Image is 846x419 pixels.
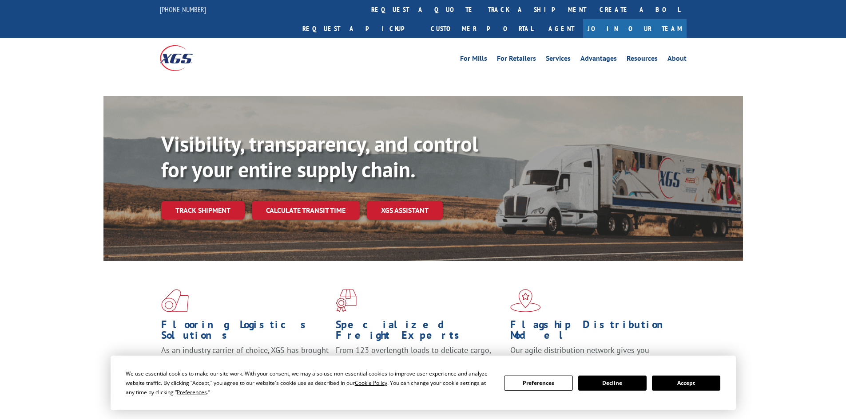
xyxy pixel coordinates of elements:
a: Resources [627,55,658,65]
a: [PHONE_NUMBER] [160,5,206,14]
a: Customer Portal [424,19,540,38]
span: As an industry carrier of choice, XGS has brought innovation and dedication to flooring logistics... [161,345,329,376]
h1: Specialized Freight Experts [336,319,504,345]
img: xgs-icon-flagship-distribution-model-red [510,289,541,312]
b: Visibility, transparency, and control for your entire supply chain. [161,130,478,183]
button: Accept [652,376,720,391]
a: Calculate transit time [252,201,360,220]
div: Cookie Consent Prompt [111,356,736,410]
img: xgs-icon-focused-on-flooring-red [336,289,357,312]
h1: Flooring Logistics Solutions [161,319,329,345]
a: Join Our Team [583,19,687,38]
span: Our agile distribution network gives you nationwide inventory management on demand. [510,345,674,366]
a: Track shipment [161,201,245,219]
h1: Flagship Distribution Model [510,319,678,345]
a: Request a pickup [296,19,424,38]
p: From 123 overlength loads to delicate cargo, our experienced staff knows the best way to move you... [336,345,504,384]
a: Agent [540,19,583,38]
a: XGS ASSISTANT [367,201,443,220]
span: Cookie Policy [355,379,387,387]
a: For Mills [460,55,487,65]
img: xgs-icon-total-supply-chain-intelligence-red [161,289,189,312]
div: We use essential cookies to make our site work. With your consent, we may also use non-essential ... [126,369,493,397]
button: Decline [578,376,647,391]
a: Advantages [580,55,617,65]
a: Services [546,55,571,65]
a: About [667,55,687,65]
span: Preferences [177,388,207,396]
button: Preferences [504,376,572,391]
a: For Retailers [497,55,536,65]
